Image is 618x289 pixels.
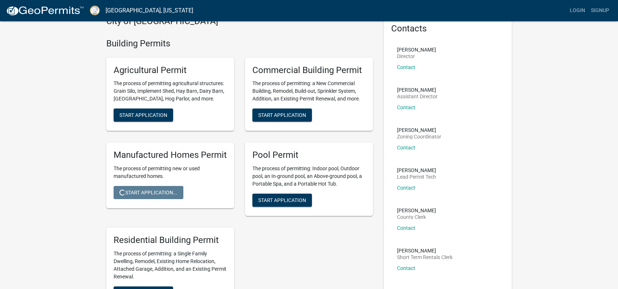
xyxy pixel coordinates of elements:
p: The process of permitting agricultural structures: Grain Silo, Implement Shed, Hay Barn, Dairy Ba... [114,80,227,103]
p: Director [397,54,436,59]
h5: Pool Permit [252,150,366,160]
p: Lead Permit Tech [397,174,436,179]
p: [PERSON_NAME] [397,87,438,92]
span: Start Application [258,112,306,118]
p: [PERSON_NAME] [397,208,436,213]
a: Contact [397,104,415,110]
p: [PERSON_NAME] [397,168,436,173]
p: County Clerk [397,214,436,220]
h5: Manufactured Homes Permit [114,150,227,160]
h4: City of [GEOGRAPHIC_DATA] [106,16,373,27]
p: The process of permitting new or used manufactured homes. [114,165,227,180]
h4: Building Permits [106,38,373,49]
a: Contact [397,185,415,191]
p: The process of permitting: a New Commercial Building, Remodel, Build-out, Sprinkler System, Addit... [252,80,366,103]
button: Start Application... [114,186,183,199]
p: [PERSON_NAME] [397,248,453,253]
span: Start Application [119,112,167,118]
span: Start Application [258,197,306,203]
a: Signup [588,4,612,18]
img: Putnam County, Georgia [90,5,100,15]
p: [PERSON_NAME] [397,128,441,133]
span: Start Application... [119,190,178,195]
h5: Contacts [391,23,504,34]
button: Start Application [252,109,312,122]
p: [PERSON_NAME] [397,47,436,52]
a: Login [567,4,588,18]
p: The process of permitting: Indoor pool, Outdoor pool, an In-ground pool, an Above-ground pool, a ... [252,165,366,188]
h5: Agricultural Permit [114,65,227,76]
button: Start Application [114,109,173,122]
p: Assistant Director [397,94,438,99]
p: The process of permitting: a Single Family Dwelling, Remodel, Existing Home Relocation, Attached ... [114,250,227,281]
a: [GEOGRAPHIC_DATA], [US_STATE] [106,4,193,17]
a: Contact [397,265,415,271]
a: Contact [397,225,415,231]
p: Short Term Rentals Clerk [397,255,453,260]
h5: Commercial Building Permit [252,65,366,76]
h5: Residential Building Permit [114,235,227,246]
button: Start Application [252,194,312,207]
p: Zoning Coordinator [397,134,441,139]
a: Contact [397,145,415,151]
a: Contact [397,64,415,70]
